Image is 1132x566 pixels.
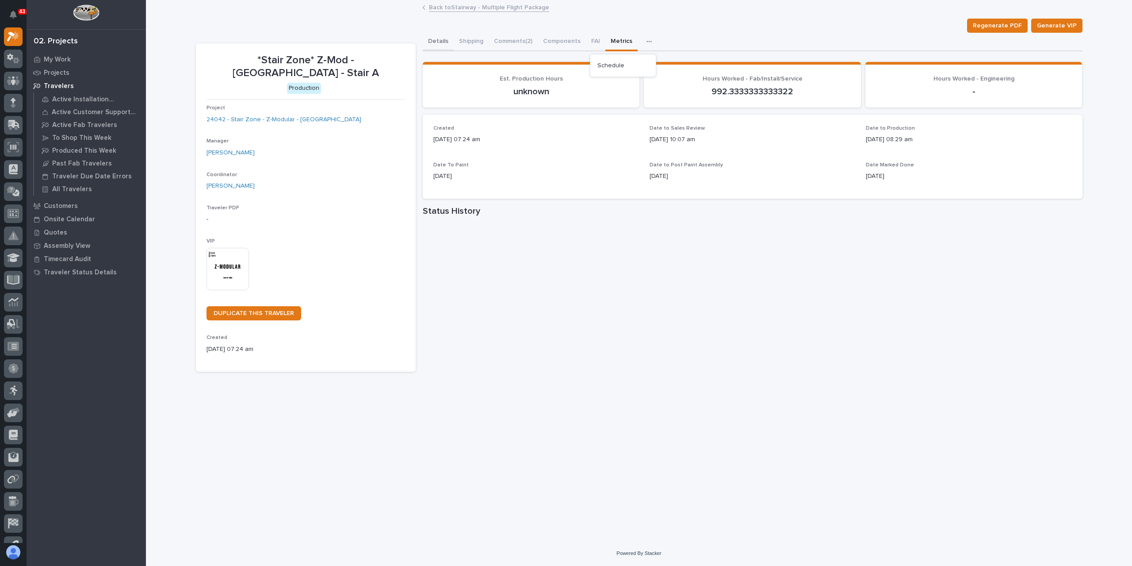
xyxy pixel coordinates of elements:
[34,157,146,169] a: Past Fab Travelers
[27,79,146,92] a: Travelers
[44,202,78,210] p: Customers
[650,162,723,168] span: Date to Post Paint Assembly
[27,226,146,239] a: Quotes
[597,62,624,69] span: Schedule
[433,172,639,181] p: [DATE]
[34,119,146,131] a: Active Fab Travelers
[866,126,915,131] span: Date to Production
[44,229,67,237] p: Quotes
[650,135,855,144] p: [DATE] 10:07 am
[4,543,23,562] button: users-avatar
[605,33,638,51] button: Metrics
[650,172,855,181] p: [DATE]
[207,105,225,111] span: Project
[433,162,469,168] span: Date To Paint
[876,86,1072,97] p: -
[44,82,74,90] p: Travelers
[654,86,850,97] p: 992.3333333333322
[933,76,1014,82] span: Hours Worked - Engineering
[34,131,146,144] a: To Shop This Week
[34,93,146,105] a: Active Installation Travelers
[52,96,139,104] p: Active Installation Travelers
[73,4,99,21] img: Workspace Logo
[207,205,239,211] span: Traveler PDF
[27,66,146,79] a: Projects
[866,135,1071,144] p: [DATE] 08:29 am
[433,135,639,144] p: [DATE] 07:24 am
[19,8,25,15] p: 43
[27,212,146,226] a: Onsite Calendar
[27,239,146,252] a: Assembly View
[34,144,146,157] a: Produced This Week
[489,33,538,51] button: Comments (2)
[207,335,227,340] span: Created
[866,172,1071,181] p: [DATE]
[433,126,454,131] span: Created
[207,215,405,224] p: -
[454,33,489,51] button: Shipping
[207,345,405,354] p: [DATE] 07:24 am
[4,5,23,24] button: Notifications
[27,53,146,66] a: My Work
[423,220,1082,397] iframe: Status History
[1031,19,1082,33] button: Generate VIP
[429,2,549,12] a: Back toStairway - Multiple Flight Package
[34,106,146,118] a: Active Customer Support Travelers
[586,33,605,51] button: FAI
[52,185,92,193] p: All Travelers
[44,269,117,277] p: Traveler Status Details
[207,172,237,177] span: Coordinator
[44,242,90,250] p: Assembly View
[27,266,146,279] a: Traveler Status Details
[207,115,361,124] a: 24042 - Stair Zone - Z-Modular - [GEOGRAPHIC_DATA]
[27,252,146,266] a: Timecard Audit
[52,147,116,155] p: Produced This Week
[866,162,914,168] span: Date Marked Done
[538,33,586,51] button: Components
[207,181,255,191] a: [PERSON_NAME]
[34,183,146,195] a: All Travelers
[500,76,563,82] span: Est. Production Hours
[52,173,132,181] p: Traveler Due Date Errors
[44,216,95,223] p: Onsite Calendar
[52,108,139,116] p: Active Customer Support Travelers
[44,255,91,263] p: Timecard Audit
[703,76,803,82] span: Hours Worked - Fab/Install/Service
[650,126,705,131] span: Date to Sales Review
[1037,20,1077,31] span: Generate VIP
[423,33,454,51] button: Details
[44,69,69,77] p: Projects
[207,148,255,158] a: [PERSON_NAME]
[34,170,146,182] a: Traveler Due Date Errors
[52,121,117,129] p: Active Fab Travelers
[27,199,146,212] a: Customers
[616,551,661,556] a: Powered By Stacker
[207,306,301,320] a: DUPLICATE THIS TRAVELER
[207,139,229,144] span: Manager
[973,20,1022,31] span: Regenerate PDF
[11,11,23,25] div: Notifications43
[214,310,294,316] span: DUPLICATE THIS TRAVELER
[52,160,112,168] p: Past Fab Travelers
[967,19,1028,33] button: Regenerate PDF
[287,83,321,94] div: Production
[34,37,78,46] div: 02. Projects
[52,134,111,142] p: To Shop This Week
[207,54,405,80] p: *Stair Zone* Z-Mod - [GEOGRAPHIC_DATA] - Stair A
[423,206,1082,216] h1: Status History
[433,86,629,97] p: unknown
[44,56,71,64] p: My Work
[207,239,215,244] span: VIP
